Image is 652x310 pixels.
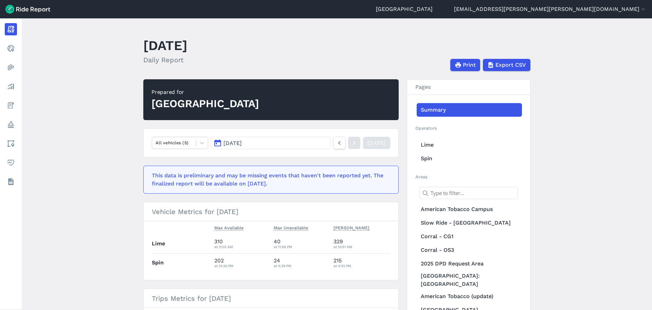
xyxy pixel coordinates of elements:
[144,202,398,221] h3: Vehicle Metrics for [DATE]
[415,174,522,180] h2: Areas
[211,137,330,149] button: [DATE]
[450,59,480,71] button: Print
[214,238,269,250] div: 310
[223,140,242,146] span: [DATE]
[274,224,308,232] button: Max Unavailable
[363,137,390,149] a: [DATE]
[214,224,243,232] button: Max Available
[152,253,212,272] th: Spin
[417,290,522,303] a: American Tobacco (update)
[463,61,476,69] span: Print
[5,80,17,93] a: Analyze
[214,257,269,269] div: 202
[407,80,530,95] h3: Pages
[214,224,243,231] span: Max Available
[274,238,328,250] div: 40
[274,257,328,269] div: 24
[333,263,391,269] div: at 4:43 PM
[417,152,522,165] a: Spin
[274,224,308,231] span: Max Unavailable
[417,216,522,230] a: Slow Ride - [GEOGRAPHIC_DATA]
[454,5,647,13] button: [EMAIL_ADDRESS][PERSON_NAME][PERSON_NAME][DOMAIN_NAME]
[5,23,17,35] a: Report
[333,244,391,250] div: at 10:51 AM
[143,36,187,55] h1: [DATE]
[143,55,187,65] h2: Daily Report
[5,137,17,150] a: Areas
[152,172,386,188] div: This data is preliminary and may be missing events that haven't been reported yet. The finalized ...
[376,5,433,13] a: [GEOGRAPHIC_DATA]
[214,244,269,250] div: at 11:03 AM
[5,118,17,131] a: Policy
[5,176,17,188] a: Datasets
[274,263,328,269] div: at 4:39 PM
[417,202,522,216] a: American Tobacco Campus
[214,263,269,269] div: at 10:30 PM
[415,125,522,131] h2: Operators
[417,243,522,257] a: Corral - OS3
[417,103,522,117] a: Summary
[5,157,17,169] a: Health
[417,271,522,290] a: [GEOGRAPHIC_DATA]: [GEOGRAPHIC_DATA]
[151,88,259,96] div: Prepared for
[483,59,530,71] button: Export CSV
[5,99,17,112] a: Fees
[5,42,17,54] a: Realtime
[417,257,522,271] a: 2025 DPD Request Area
[333,257,391,269] div: 215
[144,289,398,308] h3: Trips Metrics for [DATE]
[495,61,526,69] span: Export CSV
[333,224,369,231] span: [PERSON_NAME]
[274,244,328,250] div: at 11:58 PM
[152,234,212,253] th: Lime
[333,238,391,250] div: 329
[333,224,369,232] button: [PERSON_NAME]
[5,61,17,74] a: Heatmaps
[5,5,50,14] img: Ride Report
[417,230,522,243] a: Corral - CG1
[419,187,518,199] input: Type to filter...
[417,138,522,152] a: Lime
[151,96,259,111] div: [GEOGRAPHIC_DATA]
